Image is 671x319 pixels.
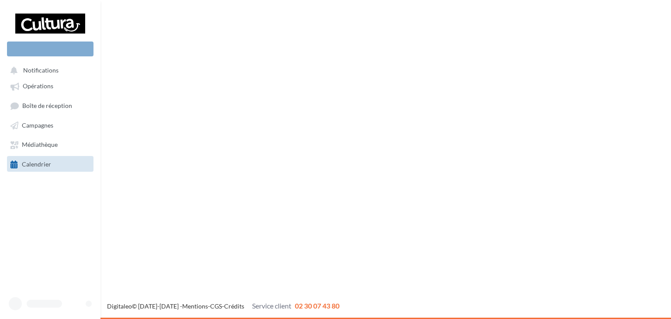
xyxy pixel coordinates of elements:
span: Boîte de réception [22,102,72,109]
span: Notifications [23,66,59,74]
span: Opérations [23,83,53,90]
span: 02 30 07 43 80 [295,302,339,310]
span: Calendrier [22,160,51,168]
a: Crédits [224,302,244,310]
a: Opérations [5,78,95,94]
a: Calendrier [5,156,95,172]
a: Campagnes [5,117,95,133]
a: Médiathèque [5,136,95,152]
a: Boîte de réception [5,97,95,114]
span: Service client [252,302,291,310]
span: Médiathèque [22,141,58,149]
a: Digitaleo [107,302,132,310]
a: CGS [210,302,222,310]
span: Campagnes [22,121,53,129]
a: Mentions [182,302,208,310]
span: © [DATE]-[DATE] - - - [107,302,339,310]
div: Nouvelle campagne [7,42,93,56]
